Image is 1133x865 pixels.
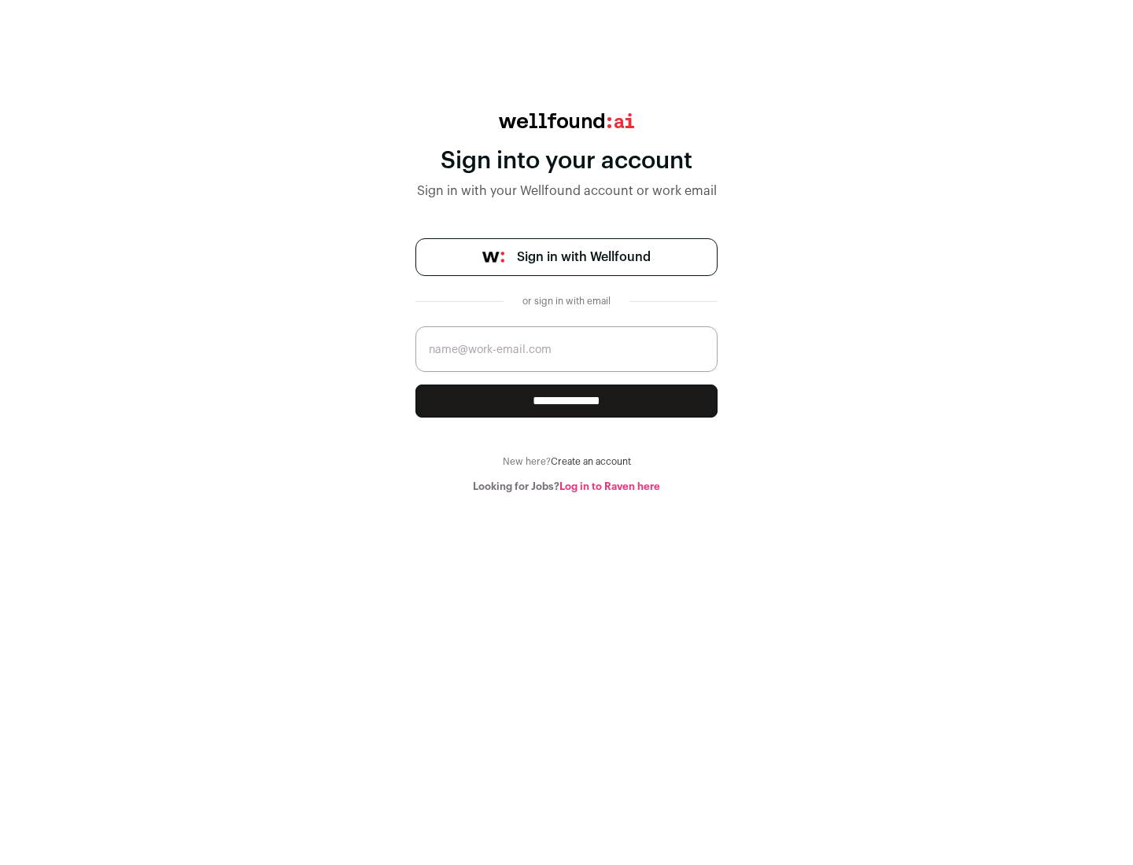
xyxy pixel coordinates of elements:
[415,238,718,276] a: Sign in with Wellfound
[415,480,718,493] div: Looking for Jobs?
[559,481,660,491] a: Log in to Raven here
[517,248,651,267] span: Sign in with Wellfound
[415,182,718,201] div: Sign in with your Wellfound account or work email
[516,295,617,307] div: or sign in with email
[415,455,718,468] div: New here?
[415,147,718,175] div: Sign into your account
[551,457,631,466] a: Create an account
[415,326,718,372] input: name@work-email.com
[482,252,504,263] img: wellfound-symbol-flush-black-fb3c872781a75f747ccb3a119075da62bfe97bd399995f84a933054e44a575c4.png
[499,113,634,128] img: wellfound:ai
